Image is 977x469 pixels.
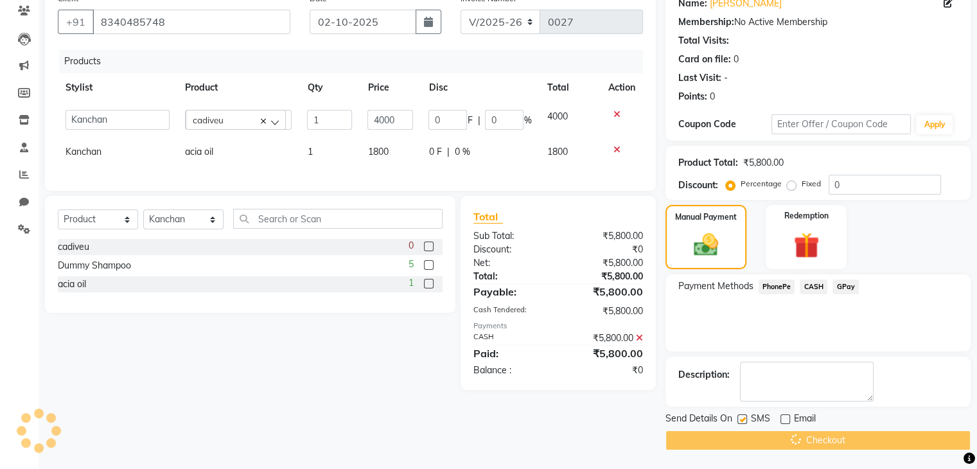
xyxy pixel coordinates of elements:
div: Description: [678,368,730,382]
button: +91 [58,10,94,34]
span: Kanchan [66,146,101,157]
div: ₹5,800.00 [558,229,653,243]
div: cadiveu [58,240,89,254]
div: Paid: [464,346,558,361]
span: | [477,114,480,127]
div: Dummy Shampoo [58,259,131,272]
div: Payable: [464,284,558,299]
span: acia oil [185,146,213,157]
span: 0 % [454,145,470,159]
th: Qty [299,73,360,102]
div: ₹5,800.00 [558,332,653,345]
span: | [446,145,449,159]
th: Price [360,73,421,102]
div: No Active Membership [678,15,958,29]
span: 0 F [428,145,441,159]
div: Payments [473,321,643,332]
div: 0 [710,90,715,103]
span: cadiveu [193,114,224,125]
th: Product [177,73,299,102]
label: Fixed [802,178,821,190]
span: Send Details On [665,412,732,428]
div: ₹5,800.00 [558,256,653,270]
span: 1 [307,146,312,157]
div: CASH [464,332,558,345]
div: Total Visits: [678,34,729,48]
div: Card on file: [678,53,731,66]
span: CASH [800,279,827,294]
img: _gift.svg [786,229,827,261]
span: % [524,114,531,127]
input: Enter Offer / Coupon Code [771,114,911,134]
span: 1 [409,276,414,290]
div: Products [59,49,653,73]
span: Email [794,412,816,428]
label: Percentage [741,178,782,190]
button: Apply [916,115,953,134]
label: Redemption [784,210,829,222]
label: Manual Payment [675,211,737,223]
div: ₹5,800.00 [558,305,653,318]
div: ₹0 [558,364,653,377]
span: Total [473,210,503,224]
div: Product Total: [678,156,738,170]
div: Points: [678,90,707,103]
input: Search or Scan [233,209,443,229]
div: Total: [464,270,558,283]
div: ₹5,800.00 [743,156,784,170]
div: Cash Tendered: [464,305,558,318]
th: Total [539,73,600,102]
th: Disc [421,73,539,102]
span: 4000 [547,111,567,122]
img: _cash.svg [686,231,726,259]
th: Action [601,73,643,102]
span: 5 [409,258,414,271]
th: Stylist [58,73,177,102]
div: ₹0 [558,243,653,256]
span: PhonePe [759,279,795,294]
span: F [467,114,472,127]
span: SMS [751,412,770,428]
div: Sub Total: [464,229,558,243]
span: GPay [832,279,859,294]
div: Last Visit: [678,71,721,85]
div: ₹5,800.00 [558,284,653,299]
div: Discount: [678,179,718,192]
div: ₹5,800.00 [558,346,653,361]
div: acia oil [58,278,86,291]
div: Balance : [464,364,558,377]
span: 1800 [367,146,388,157]
div: 0 [734,53,739,66]
span: Payment Methods [678,279,753,293]
div: Coupon Code [678,118,771,131]
span: 0 [409,239,414,252]
div: ₹5,800.00 [558,270,653,283]
div: Discount: [464,243,558,256]
span: 1800 [547,146,567,157]
div: - [724,71,728,85]
input: Search by Name/Mobile/Email/Code [92,10,290,34]
div: Net: [464,256,558,270]
div: Membership: [678,15,734,29]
